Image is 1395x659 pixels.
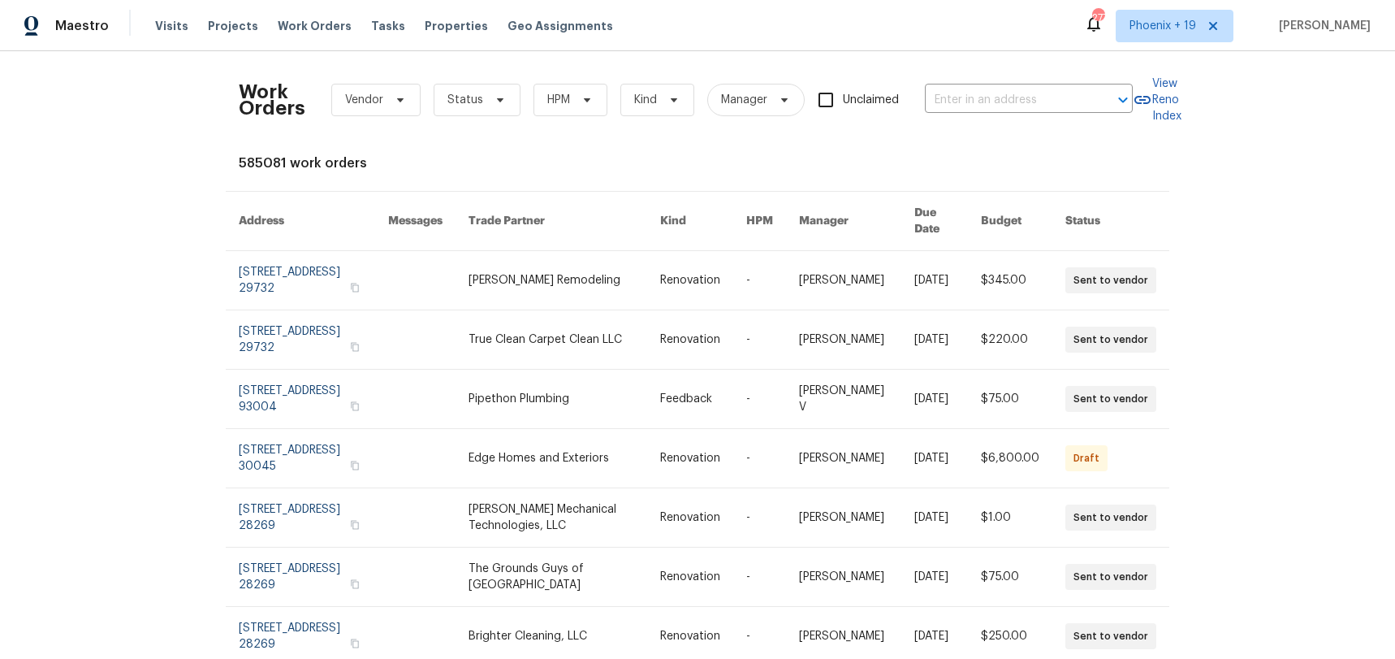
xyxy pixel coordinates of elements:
[786,310,901,370] td: [PERSON_NAME]
[733,370,786,429] td: -
[55,18,109,34] span: Maestro
[647,192,733,251] th: Kind
[647,370,733,429] td: Feedback
[733,488,786,548] td: -
[647,429,733,488] td: Renovation
[733,251,786,310] td: -
[348,458,362,473] button: Copy Address
[786,488,901,548] td: [PERSON_NAME]
[456,548,647,607] td: The Grounds Guys of [GEOGRAPHIC_DATA]
[786,251,901,310] td: [PERSON_NAME]
[348,399,362,414] button: Copy Address
[733,310,786,370] td: -
[226,192,375,251] th: Address
[1052,192,1169,251] th: Status
[733,192,786,251] th: HPM
[375,192,456,251] th: Messages
[348,340,362,354] button: Copy Address
[155,18,188,34] span: Visits
[456,429,647,488] td: Edge Homes and Exteriors
[547,92,570,108] span: HPM
[456,310,647,370] td: True Clean Carpet Clean LLC
[786,192,901,251] th: Manager
[1272,18,1371,34] span: [PERSON_NAME]
[634,92,657,108] span: Kind
[1112,89,1134,111] button: Open
[208,18,258,34] span: Projects
[647,251,733,310] td: Renovation
[345,92,383,108] span: Vendor
[456,488,647,548] td: [PERSON_NAME] Mechanical Technologies, LLC
[447,92,483,108] span: Status
[901,192,967,251] th: Due Date
[348,636,362,651] button: Copy Address
[348,280,362,295] button: Copy Address
[786,429,901,488] td: [PERSON_NAME]
[425,18,488,34] span: Properties
[647,310,733,370] td: Renovation
[968,192,1052,251] th: Budget
[371,20,405,32] span: Tasks
[647,488,733,548] td: Renovation
[1133,76,1181,124] a: View Reno Index
[786,370,901,429] td: [PERSON_NAME] V
[348,577,362,592] button: Copy Address
[348,518,362,532] button: Copy Address
[721,92,767,108] span: Manager
[507,18,613,34] span: Geo Assignments
[733,548,786,607] td: -
[456,192,647,251] th: Trade Partner
[456,251,647,310] td: [PERSON_NAME] Remodeling
[843,92,899,109] span: Unclaimed
[239,155,1156,171] div: 585081 work orders
[1092,10,1103,26] div: 277
[239,84,305,116] h2: Work Orders
[647,548,733,607] td: Renovation
[456,370,647,429] td: Pipethon Plumbing
[733,429,786,488] td: -
[278,18,352,34] span: Work Orders
[1129,18,1196,34] span: Phoenix + 19
[786,548,901,607] td: [PERSON_NAME]
[925,88,1087,113] input: Enter in an address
